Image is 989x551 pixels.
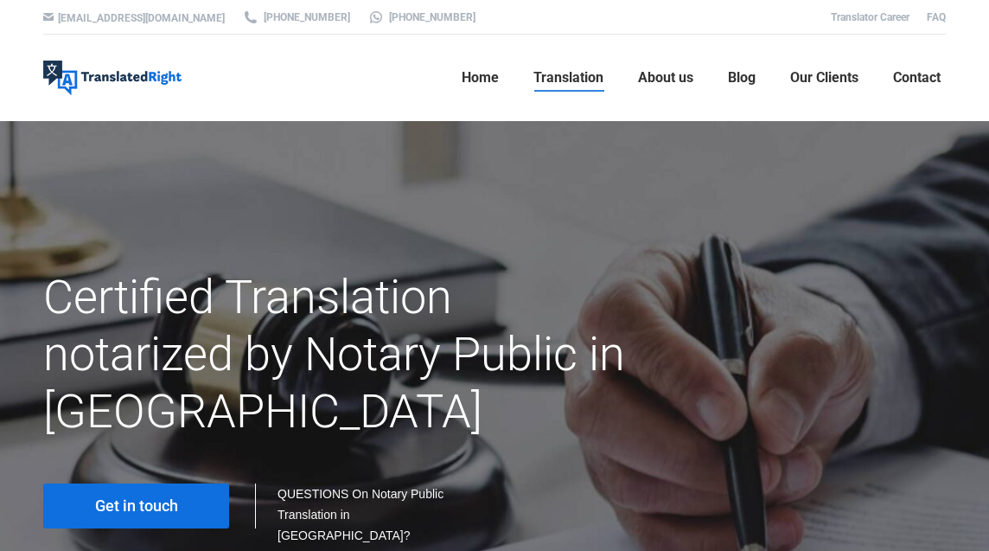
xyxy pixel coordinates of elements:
span: Get in touch [95,497,178,515]
a: Translator Career [831,11,909,23]
a: [EMAIL_ADDRESS][DOMAIN_NAME] [58,12,225,24]
a: Home [456,50,504,106]
a: [PHONE_NUMBER] [242,10,350,25]
span: Home [462,69,499,86]
img: Translated Right [43,61,182,95]
a: Translation [528,50,609,106]
span: About us [638,69,693,86]
span: Our Clients [790,69,858,86]
span: Translation [533,69,603,86]
h1: Certified Translation notarized by Notary Public in [GEOGRAPHIC_DATA] [43,269,636,440]
span: Contact [893,69,941,86]
a: Our Clients [785,50,864,106]
a: FAQ [927,11,946,23]
a: About us [633,50,699,106]
span: Blog [728,69,756,86]
a: Get in touch [43,484,229,529]
a: [PHONE_NUMBER] [367,10,475,25]
a: Contact [888,50,946,106]
a: Blog [723,50,761,106]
